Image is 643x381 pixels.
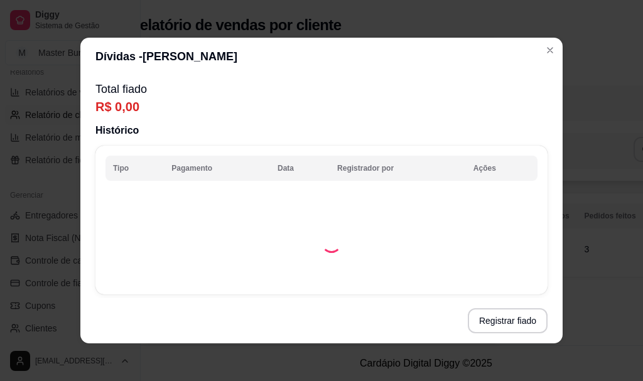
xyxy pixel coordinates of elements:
p: Total fiado [95,80,548,98]
header: Dívidas - [PERSON_NAME] [80,38,563,75]
th: Ações [466,156,538,181]
button: Registrar fiado [468,308,548,333]
p: Histórico [95,123,548,138]
th: Tipo [105,156,164,181]
div: Loading [321,233,342,253]
th: Pagamento [164,156,270,181]
th: Registrador por [330,156,466,181]
th: Data [270,156,330,181]
p: R$ 0,00 [95,98,548,115]
button: Close [540,40,560,60]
